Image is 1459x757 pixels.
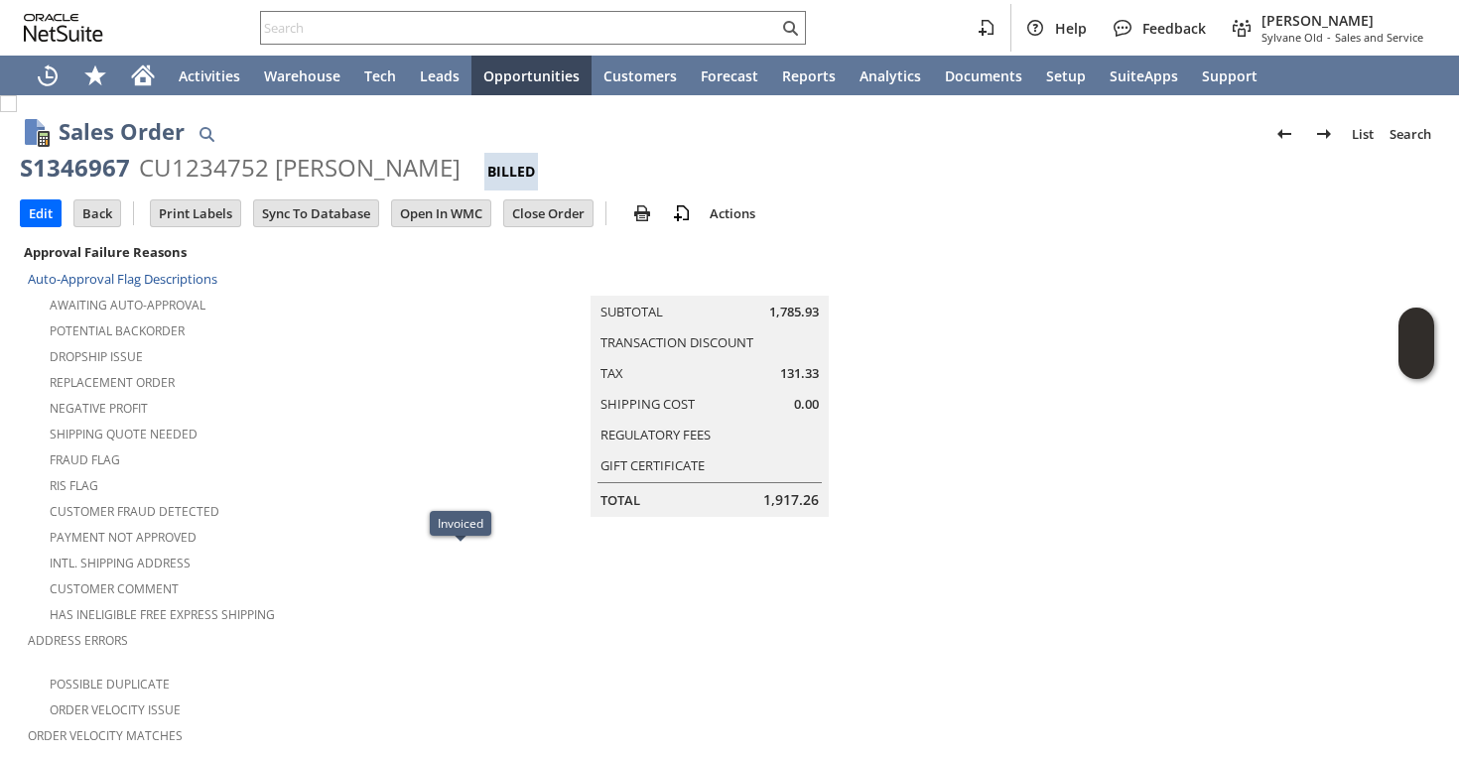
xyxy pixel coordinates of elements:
[438,515,483,532] div: Invoiced
[670,201,694,225] img: add-record.svg
[471,56,592,95] a: Opportunities
[36,63,60,87] svg: Recent Records
[782,66,836,85] span: Reports
[352,56,408,95] a: Tech
[933,56,1034,95] a: Documents
[195,122,218,146] img: Quick Find
[600,364,623,382] a: Tax
[20,239,446,265] div: Approval Failure Reasons
[483,66,580,85] span: Opportunities
[179,66,240,85] span: Activities
[591,264,829,296] caption: Summary
[1261,30,1323,45] span: Sylvane Old
[689,56,770,95] a: Forecast
[630,201,654,225] img: print.svg
[600,456,705,474] a: Gift Certificate
[484,153,538,190] div: Billed
[770,56,848,95] a: Reports
[848,56,933,95] a: Analytics
[50,322,185,339] a: Potential Backorder
[1190,56,1269,95] a: Support
[860,66,921,85] span: Analytics
[50,701,181,718] a: Order Velocity Issue
[1098,56,1190,95] a: SuiteApps
[261,16,778,40] input: Search
[50,451,120,468] a: Fraud Flag
[50,477,98,494] a: RIS flag
[264,66,340,85] span: Warehouse
[701,66,758,85] span: Forecast
[50,529,197,546] a: Payment not approved
[603,66,677,85] span: Customers
[71,56,119,95] div: Shortcuts
[50,503,219,520] a: Customer Fraud Detected
[1055,19,1087,38] span: Help
[1202,66,1258,85] span: Support
[1398,344,1434,380] span: Oracle Guided Learning Widget. To move around, please hold and drag
[151,200,240,226] input: Print Labels
[600,426,711,443] a: Regulatory Fees
[1382,118,1439,150] a: Search
[1046,66,1086,85] span: Setup
[252,56,352,95] a: Warehouse
[769,303,819,321] span: 1,785.93
[254,200,378,226] input: Sync To Database
[945,66,1022,85] span: Documents
[24,14,103,42] svg: logo
[50,400,148,417] a: Negative Profit
[600,491,640,509] a: Total
[1110,66,1178,85] span: SuiteApps
[28,727,183,744] a: Order Velocity Matches
[50,676,170,693] a: Possible Duplicate
[408,56,471,95] a: Leads
[1344,118,1382,150] a: List
[50,374,175,391] a: Replacement Order
[167,56,252,95] a: Activities
[50,555,191,571] a: Intl. Shipping Address
[1335,30,1423,45] span: Sales and Service
[1312,122,1336,146] img: Next
[59,115,185,148] h1: Sales Order
[1327,30,1331,45] span: -
[600,303,663,320] a: Subtotal
[24,56,71,95] a: Recent Records
[28,632,128,649] a: Address Errors
[420,66,460,85] span: Leads
[131,63,155,87] svg: Home
[504,200,593,226] input: Close Order
[780,364,819,383] span: 131.33
[364,66,396,85] span: Tech
[702,204,763,222] a: Actions
[74,200,120,226] input: Back
[600,333,753,351] a: Transaction Discount
[50,580,179,597] a: Customer Comment
[763,490,819,510] span: 1,917.26
[83,63,107,87] svg: Shortcuts
[21,200,61,226] input: Edit
[1261,11,1423,30] span: [PERSON_NAME]
[794,395,819,414] span: 0.00
[139,152,461,184] div: CU1234752 [PERSON_NAME]
[119,56,167,95] a: Home
[50,606,275,623] a: Has Ineligible Free Express Shipping
[50,348,143,365] a: Dropship Issue
[1142,19,1206,38] span: Feedback
[28,270,217,288] a: Auto-Approval Flag Descriptions
[600,395,695,413] a: Shipping Cost
[1272,122,1296,146] img: Previous
[50,426,198,442] a: Shipping Quote Needed
[392,200,490,226] input: Open In WMC
[778,16,802,40] svg: Search
[1034,56,1098,95] a: Setup
[592,56,689,95] a: Customers
[20,152,130,184] div: S1346967
[50,297,205,314] a: Awaiting Auto-Approval
[1398,308,1434,379] iframe: Click here to launch Oracle Guided Learning Help Panel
